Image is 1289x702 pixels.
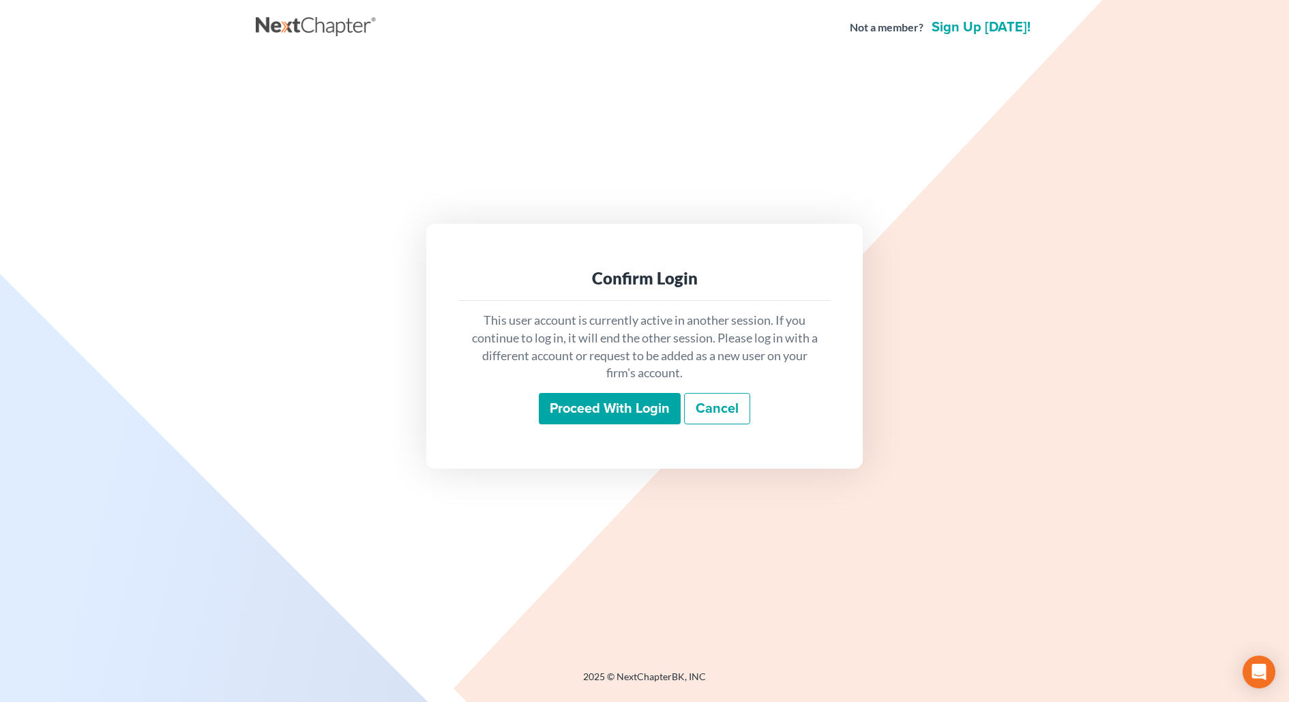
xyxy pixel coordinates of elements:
[1243,656,1275,688] div: Open Intercom Messenger
[470,267,819,289] div: Confirm Login
[539,393,681,424] input: Proceed with login
[929,20,1033,34] a: Sign up [DATE]!
[470,312,819,382] p: This user account is currently active in another session. If you continue to log in, it will end ...
[850,20,923,35] strong: Not a member?
[256,670,1033,694] div: 2025 © NextChapterBK, INC
[684,393,750,424] a: Cancel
